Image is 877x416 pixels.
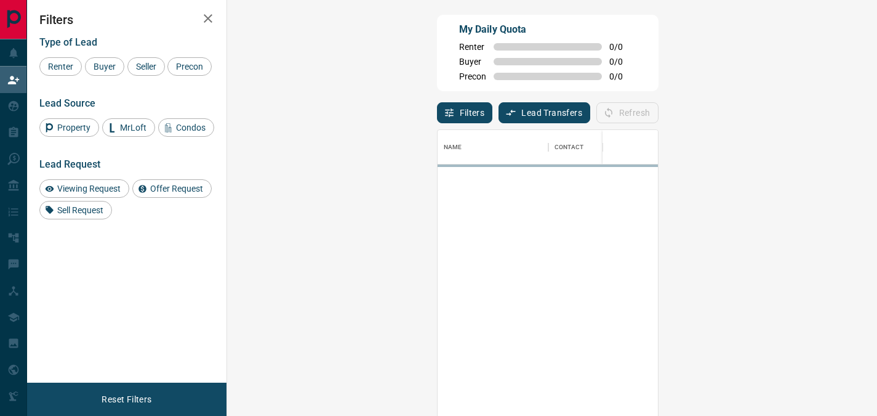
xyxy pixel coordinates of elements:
span: Offer Request [146,184,207,194]
button: Filters [437,102,493,123]
span: Viewing Request [53,184,125,194]
div: Precon [167,57,212,76]
span: Precon [459,71,486,81]
div: Seller [127,57,165,76]
span: Condos [172,123,210,133]
div: Offer Request [132,179,212,198]
div: Sell Request [39,201,112,219]
span: Renter [459,42,486,52]
span: Lead Source [39,97,95,109]
div: Property [39,118,99,137]
div: Renter [39,57,82,76]
div: Contact [548,130,647,165]
button: Reset Filters [94,389,159,410]
span: Seller [132,62,161,71]
span: Buyer [459,57,486,67]
span: MrLoft [116,123,151,133]
span: 0 / 0 [609,42,636,52]
span: Buyer [89,62,120,71]
div: Contact [555,130,584,165]
div: Name [438,130,548,165]
div: Buyer [85,57,124,76]
span: 0 / 0 [609,57,636,67]
span: Lead Request [39,158,100,170]
span: Renter [44,62,78,71]
h2: Filters [39,12,214,27]
button: Lead Transfers [499,102,590,123]
p: My Daily Quota [459,22,636,37]
span: Type of Lead [39,36,97,48]
span: Property [53,123,95,133]
span: 0 / 0 [609,71,636,81]
span: Precon [172,62,207,71]
div: Condos [158,118,214,137]
span: Sell Request [53,205,108,215]
div: MrLoft [102,118,155,137]
div: Viewing Request [39,179,129,198]
div: Name [444,130,462,165]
